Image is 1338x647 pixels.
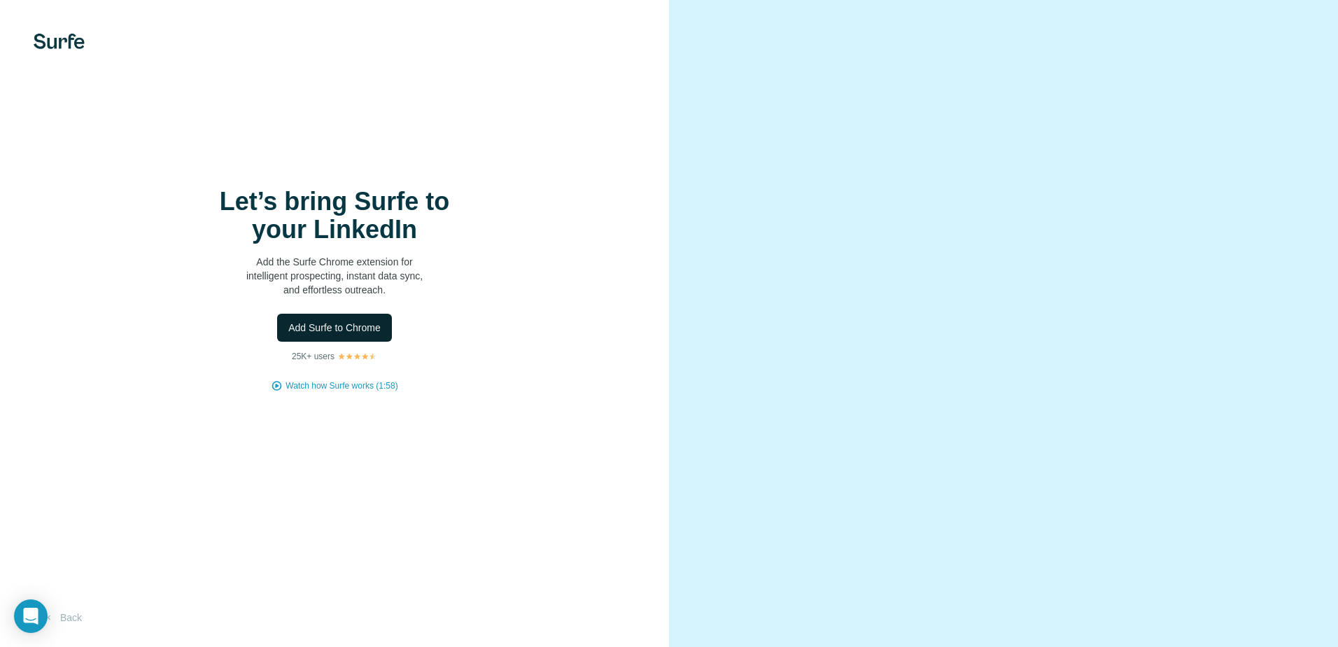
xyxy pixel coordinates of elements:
[34,605,92,630] button: Back
[195,255,474,297] p: Add the Surfe Chrome extension for intelligent prospecting, instant data sync, and effortless out...
[34,34,85,49] img: Surfe's logo
[277,314,392,342] button: Add Surfe to Chrome
[14,599,48,633] div: Open Intercom Messenger
[292,350,334,363] p: 25K+ users
[195,188,474,244] h1: Let’s bring Surfe to your LinkedIn
[288,321,381,335] span: Add Surfe to Chrome
[286,380,397,392] button: Watch how Surfe works (1:58)
[337,352,377,361] img: Rating Stars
